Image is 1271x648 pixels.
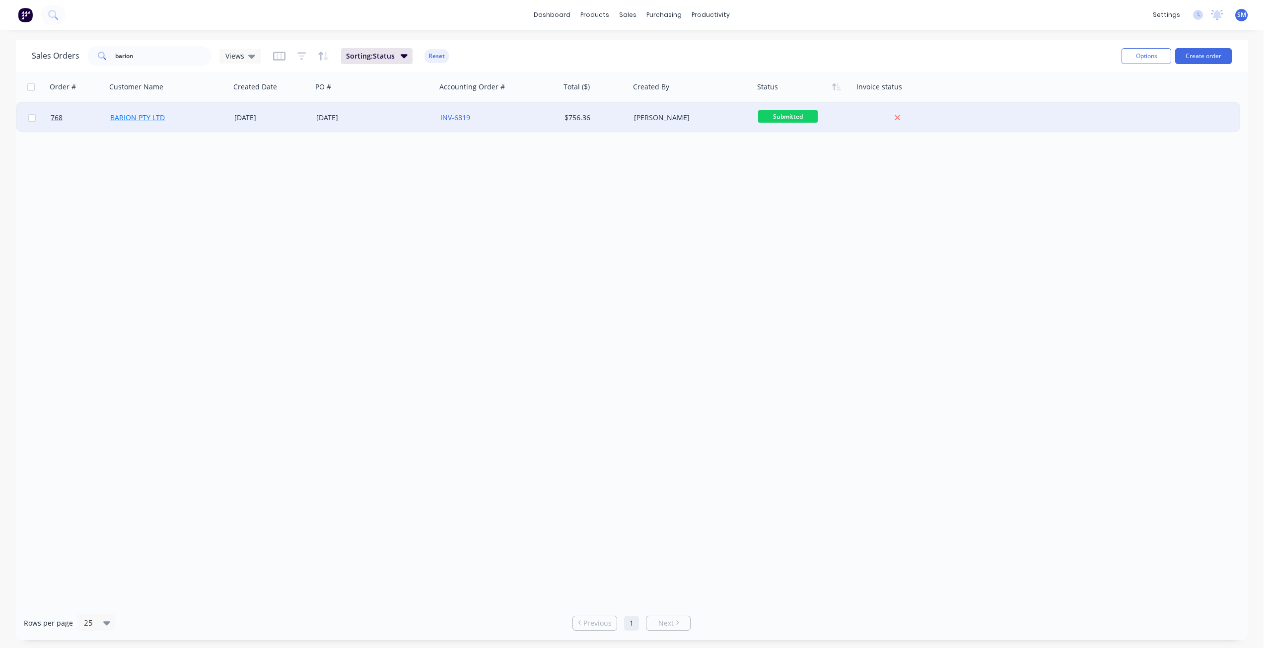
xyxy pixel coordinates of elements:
[565,113,623,123] div: $756.36
[316,113,426,123] div: [DATE]
[50,82,76,92] div: Order #
[624,616,639,631] a: Page 1 is your current page
[1237,10,1246,19] span: SM
[575,7,614,22] div: products
[24,618,73,628] span: Rows per page
[109,82,163,92] div: Customer Name
[32,51,79,61] h1: Sales Orders
[573,618,617,628] a: Previous page
[1175,48,1232,64] button: Create order
[1148,7,1185,22] div: settings
[646,618,690,628] a: Next page
[634,113,744,123] div: [PERSON_NAME]
[51,113,63,123] span: 768
[568,616,695,631] ul: Pagination
[757,82,778,92] div: Status
[687,7,735,22] div: productivity
[633,82,669,92] div: Created By
[110,113,165,122] a: BARION PTY LTD
[424,49,449,63] button: Reset
[315,82,331,92] div: PO #
[234,113,308,123] div: [DATE]
[51,103,110,133] a: 768
[341,48,413,64] button: Sorting:Status
[439,82,505,92] div: Accounting Order #
[614,7,641,22] div: sales
[564,82,590,92] div: Total ($)
[225,51,244,61] span: Views
[758,110,818,123] span: Submitted
[115,46,212,66] input: Search...
[529,7,575,22] a: dashboard
[1122,48,1171,64] button: Options
[658,618,674,628] span: Next
[641,7,687,22] div: purchasing
[856,82,902,92] div: Invoice status
[18,7,33,22] img: Factory
[440,113,470,122] a: INV-6819
[346,51,395,61] span: Sorting: Status
[583,618,612,628] span: Previous
[233,82,277,92] div: Created Date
